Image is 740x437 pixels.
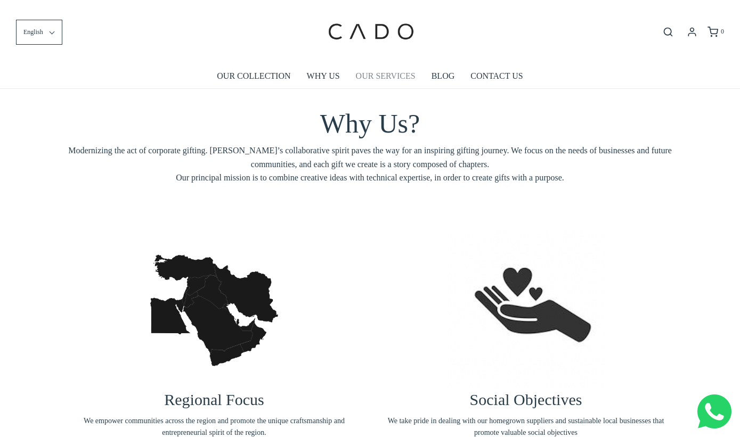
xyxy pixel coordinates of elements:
[304,45,356,53] span: Company name
[658,26,678,38] button: Open search bar
[721,28,724,35] span: 0
[320,109,420,138] span: Why Us?
[307,64,340,88] a: WHY US
[164,391,264,408] span: Regional Focus
[697,394,731,428] img: Whatsapp
[356,64,416,88] a: OUR SERVICES
[470,64,523,88] a: CONTACT US
[470,391,582,408] span: Social Objectives
[23,27,43,37] span: English
[446,230,606,389] img: screenshot-20220704-at-063057-1657197187002_1200x.png
[134,230,294,390] img: vecteezy_vectorillustrationoftheblackmapofmiddleeastonwhite_-1657197150892_1200x.jpg
[67,144,674,185] span: Modernizing the act of corporate gifting. [PERSON_NAME]’s collaborative spirit paves the way for ...
[706,27,724,37] a: 0
[304,88,354,97] span: Number of gifts
[217,64,290,88] a: OUR COLLECTION
[325,8,416,56] img: cadogifting
[304,1,338,10] span: Last name
[432,64,455,88] a: BLOG
[16,20,62,45] button: English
